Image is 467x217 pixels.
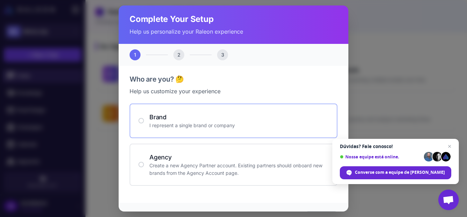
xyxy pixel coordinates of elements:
[355,169,445,176] span: Converse com a equipe de [PERSON_NAME]
[340,154,422,159] span: Nossa equipe está online.
[130,74,337,84] h3: Who are you? 🤔
[340,166,451,179] div: Converse com a equipe de Raleon
[130,49,141,60] div: 1
[130,27,337,36] p: Help us personalize your Raleon experience
[130,14,337,25] h2: Complete Your Setup
[149,112,329,122] h4: Brand
[340,144,451,149] span: Dúvidas? Fale conosco!
[217,49,228,60] div: 3
[149,122,329,129] p: I represent a single brand or company
[149,153,329,162] h4: Agency
[445,142,454,150] span: Bate-papo
[173,49,184,60] div: 2
[438,190,459,210] div: Bate-papo aberto
[149,162,329,177] p: Create a new Agency Partner account. Existing partners should onboard new brands from the Agency ...
[130,87,337,95] p: Help us customize your experience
